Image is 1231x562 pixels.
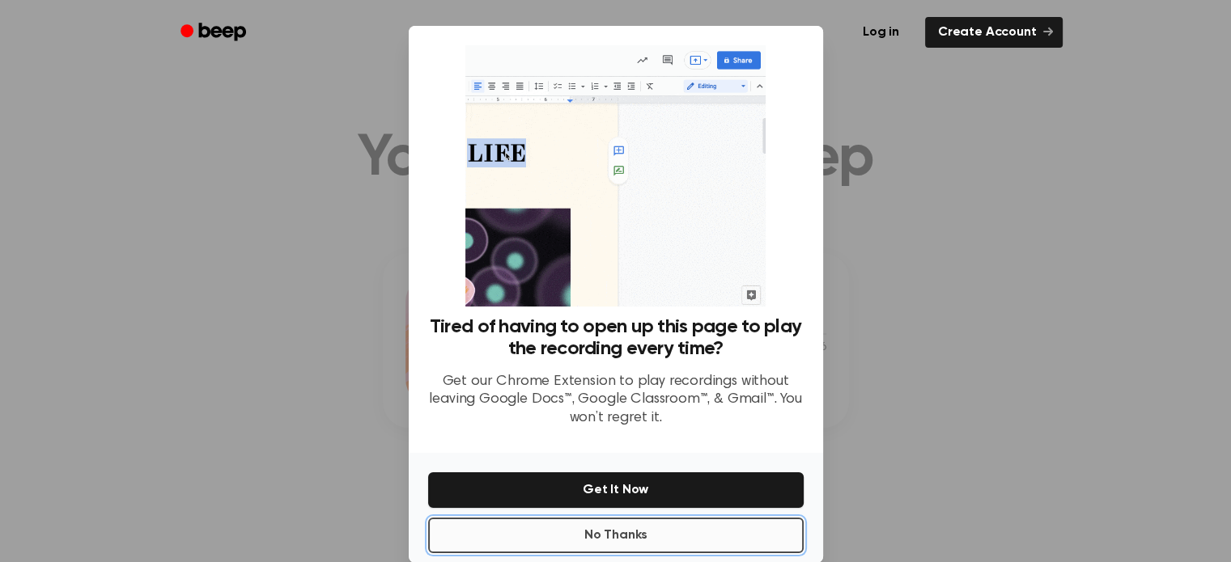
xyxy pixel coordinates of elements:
[428,373,804,428] p: Get our Chrome Extension to play recordings without leaving Google Docs™, Google Classroom™, & Gm...
[428,472,804,508] button: Get It Now
[428,316,804,360] h3: Tired of having to open up this page to play the recording every time?
[465,45,766,306] img: Beep extension in action
[925,17,1063,48] a: Create Account
[428,518,804,553] button: No Thanks
[169,17,261,49] a: Beep
[847,14,915,51] a: Log in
